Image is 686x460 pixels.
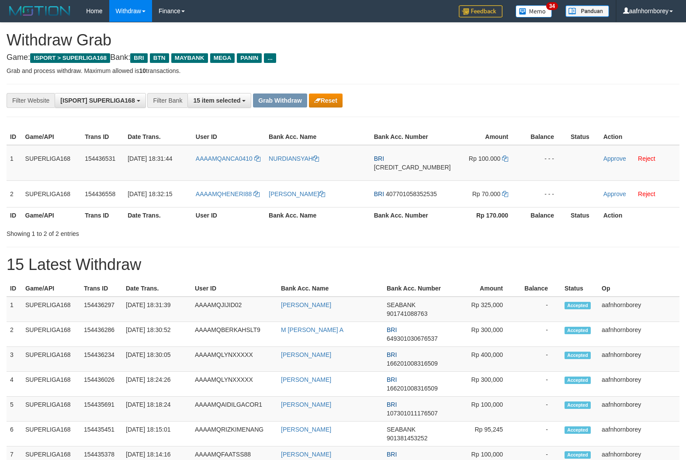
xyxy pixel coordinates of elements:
[7,31,679,49] h1: Withdraw Grab
[281,401,331,408] a: [PERSON_NAME]
[193,97,240,104] span: 15 item selected
[191,347,277,372] td: AAAAMQLYNXXXXX
[598,397,679,422] td: aafnhornborey
[196,190,252,197] span: AAAAMQHENERI88
[191,422,277,446] td: AAAAMQRIZKIMENANG
[22,422,80,446] td: SUPERLIGA168
[192,207,265,223] th: User ID
[565,352,591,359] span: Accepted
[80,422,122,446] td: 154435451
[150,53,169,63] span: BTN
[448,347,516,372] td: Rp 400,000
[516,397,561,422] td: -
[387,360,438,367] span: Copy 166201008316509 to clipboard
[516,422,561,446] td: -
[124,129,192,145] th: Date Trans.
[265,207,371,223] th: Bank Acc. Name
[387,351,397,358] span: BRI
[269,155,319,162] a: NURDIANSYAH
[600,129,679,145] th: Action
[281,426,331,433] a: [PERSON_NAME]
[22,397,80,422] td: SUPERLIGA168
[187,93,251,108] button: 15 item selected
[7,180,22,207] td: 2
[80,347,122,372] td: 154436234
[81,129,124,145] th: Trans ID
[387,426,416,433] span: SEABANK
[22,280,80,297] th: Game/API
[567,129,600,145] th: Status
[191,397,277,422] td: AAAAMQAIDILGACOR1
[516,280,561,297] th: Balance
[387,451,397,458] span: BRI
[448,422,516,446] td: Rp 95,245
[237,53,262,63] span: PANIN
[122,322,191,347] td: [DATE] 18:30:52
[122,372,191,397] td: [DATE] 18:24:26
[521,129,567,145] th: Balance
[448,297,516,322] td: Rp 325,000
[196,155,253,162] span: AAAAMQANCA0410
[7,397,22,422] td: 5
[171,53,208,63] span: MAYBANK
[196,155,260,162] a: AAAAMQANCA0410
[565,426,591,434] span: Accepted
[210,53,235,63] span: MEGA
[122,297,191,322] td: [DATE] 18:31:39
[387,385,438,392] span: Copy 166201008316509 to clipboard
[191,372,277,397] td: AAAAMQLYNXXXXX
[277,280,383,297] th: Bank Acc. Name
[265,129,371,145] th: Bank Acc. Name
[371,129,454,145] th: Bank Acc. Number
[598,297,679,322] td: aafnhornborey
[130,53,147,63] span: BRI
[387,401,397,408] span: BRI
[269,190,325,197] a: [PERSON_NAME]
[7,145,22,181] td: 1
[448,372,516,397] td: Rp 300,000
[22,129,82,145] th: Game/API
[281,326,343,333] a: M [PERSON_NAME] A
[383,280,448,297] th: Bank Acc. Number
[281,376,331,383] a: [PERSON_NAME]
[55,93,146,108] button: [ISPORT] SUPERLIGA168
[22,322,80,347] td: SUPERLIGA168
[7,226,279,238] div: Showing 1 to 2 of 2 entries
[374,164,451,171] span: Copy 126601004049502 to clipboard
[387,310,427,317] span: Copy 901741088763 to clipboard
[371,207,454,223] th: Bank Acc. Number
[253,93,307,107] button: Grab Withdraw
[81,207,124,223] th: Trans ID
[454,207,522,223] th: Rp 170.000
[139,67,146,74] strong: 10
[502,155,508,162] a: Copy 100000 to clipboard
[147,93,187,108] div: Filter Bank
[387,301,416,308] span: SEABANK
[191,297,277,322] td: AAAAMQJIJID02
[80,372,122,397] td: 154436026
[80,397,122,422] td: 154435691
[516,322,561,347] td: -
[281,351,331,358] a: [PERSON_NAME]
[598,322,679,347] td: aafnhornborey
[448,280,516,297] th: Amount
[387,335,438,342] span: Copy 649301030676537 to clipboard
[122,397,191,422] td: [DATE] 18:18:24
[7,322,22,347] td: 2
[387,410,438,417] span: Copy 107301011176507 to clipboard
[448,322,516,347] td: Rp 300,000
[22,347,80,372] td: SUPERLIGA168
[598,372,679,397] td: aafnhornborey
[80,322,122,347] td: 154436286
[387,326,397,333] span: BRI
[521,207,567,223] th: Balance
[7,207,22,223] th: ID
[22,207,82,223] th: Game/API
[516,297,561,322] td: -
[60,97,135,104] span: [ISPORT] SUPERLIGA168
[387,435,427,442] span: Copy 901381453252 to clipboard
[516,372,561,397] td: -
[122,422,191,446] td: [DATE] 18:15:01
[565,377,591,384] span: Accepted
[281,451,331,458] a: [PERSON_NAME]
